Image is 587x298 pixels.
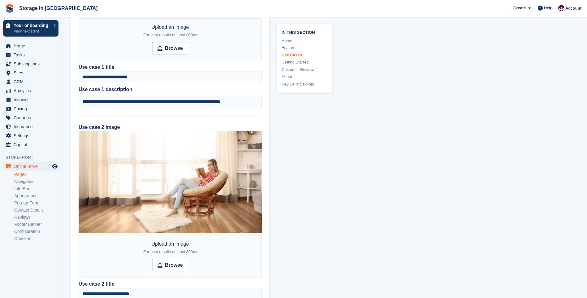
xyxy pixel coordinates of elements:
[14,193,58,199] a: Appearance
[79,86,262,93] label: Use case 1 description
[165,45,183,52] strong: Browse
[14,68,51,77] span: Sites
[3,59,58,68] a: menu
[282,37,327,44] a: Home
[152,259,188,271] input: Browse
[14,207,58,213] a: Contact Details
[3,42,58,50] a: menu
[152,42,188,55] input: Browse
[14,50,51,59] span: Tasks
[143,240,197,255] div: Upload an image
[565,5,581,11] span: Account
[51,163,58,170] a: Preview store
[143,249,197,254] span: For best results at least 800px
[14,236,58,242] a: Check-in
[3,20,58,37] a: Your onboarding View next steps
[14,186,58,192] a: Info Bar
[14,59,51,68] span: Subscriptions
[3,77,58,86] a: menu
[3,86,58,95] a: menu
[14,95,51,104] span: Invoices
[558,5,564,11] img: Colin Wood
[14,140,51,149] span: Capital
[3,95,58,104] a: menu
[14,131,51,140] span: Settings
[6,154,62,160] span: Storefront
[79,131,262,233] img: create-space-in-your-life.jpg
[79,280,114,288] label: Use case 2 title
[14,179,58,185] a: Navigation
[544,5,553,11] span: Help
[282,74,327,80] a: About
[14,221,58,227] a: Footer Banner
[14,162,51,171] span: Online Store
[14,172,58,177] a: Pages
[282,45,327,51] a: Features
[14,28,50,34] p: View next steps
[513,5,526,11] span: Create
[3,104,58,113] a: menu
[3,113,58,122] a: menu
[282,67,327,73] a: Customer Reviews
[143,24,197,38] div: Upload an image
[282,29,327,35] span: In this section
[14,23,50,28] p: Your onboarding
[14,214,58,220] a: Reviews
[165,261,183,269] strong: Browse
[3,162,58,171] a: menu
[3,140,58,149] a: menu
[282,59,327,65] a: Getting Started
[14,86,51,95] span: Analytics
[282,81,327,87] a: Key Selling Points
[79,125,120,130] label: Use case 2 image
[282,52,327,58] a: Use Cases
[3,131,58,140] a: menu
[14,104,51,113] span: Pricing
[14,200,58,206] a: Pop-up Form
[3,50,58,59] a: menu
[14,122,51,131] span: Insurance
[3,122,58,131] a: menu
[143,33,197,37] span: For best results at least 800px
[14,42,51,50] span: Home
[17,3,100,13] a: Storage In [GEOGRAPHIC_DATA]
[14,229,58,234] a: Configuration
[14,77,51,86] span: CRM
[79,64,114,71] label: Use case 1 title
[3,68,58,77] a: menu
[14,113,51,122] span: Coupons
[5,4,14,13] img: stora-icon-8386f47178a22dfd0bd8f6a31ec36ba5ce8667c1dd55bd0f319d3a0aa187defe.svg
